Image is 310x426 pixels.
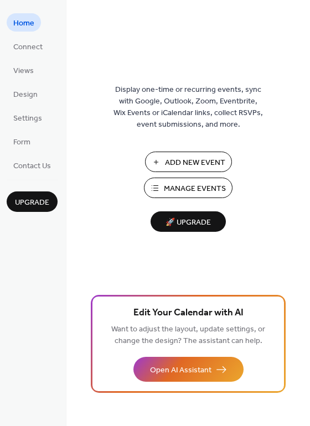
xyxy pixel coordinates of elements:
[7,108,49,127] a: Settings
[144,178,232,198] button: Manage Events
[13,137,30,148] span: Form
[13,160,51,172] span: Contact Us
[165,157,225,169] span: Add New Event
[7,85,44,103] a: Design
[7,61,40,79] a: Views
[7,13,41,32] a: Home
[13,18,34,29] span: Home
[133,357,244,382] button: Open AI Assistant
[150,365,211,376] span: Open AI Assistant
[113,84,263,131] span: Display one-time or recurring events, sync with Google, Outlook, Zoom, Eventbrite, Wix Events or ...
[7,191,58,212] button: Upgrade
[164,183,226,195] span: Manage Events
[7,37,49,55] a: Connect
[15,197,49,209] span: Upgrade
[13,65,34,77] span: Views
[7,156,58,174] a: Contact Us
[13,89,38,101] span: Design
[157,215,219,230] span: 🚀 Upgrade
[133,305,244,321] span: Edit Your Calendar with AI
[13,113,42,124] span: Settings
[13,41,43,53] span: Connect
[151,211,226,232] button: 🚀 Upgrade
[111,322,265,349] span: Want to adjust the layout, update settings, or change the design? The assistant can help.
[145,152,232,172] button: Add New Event
[7,132,37,150] a: Form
